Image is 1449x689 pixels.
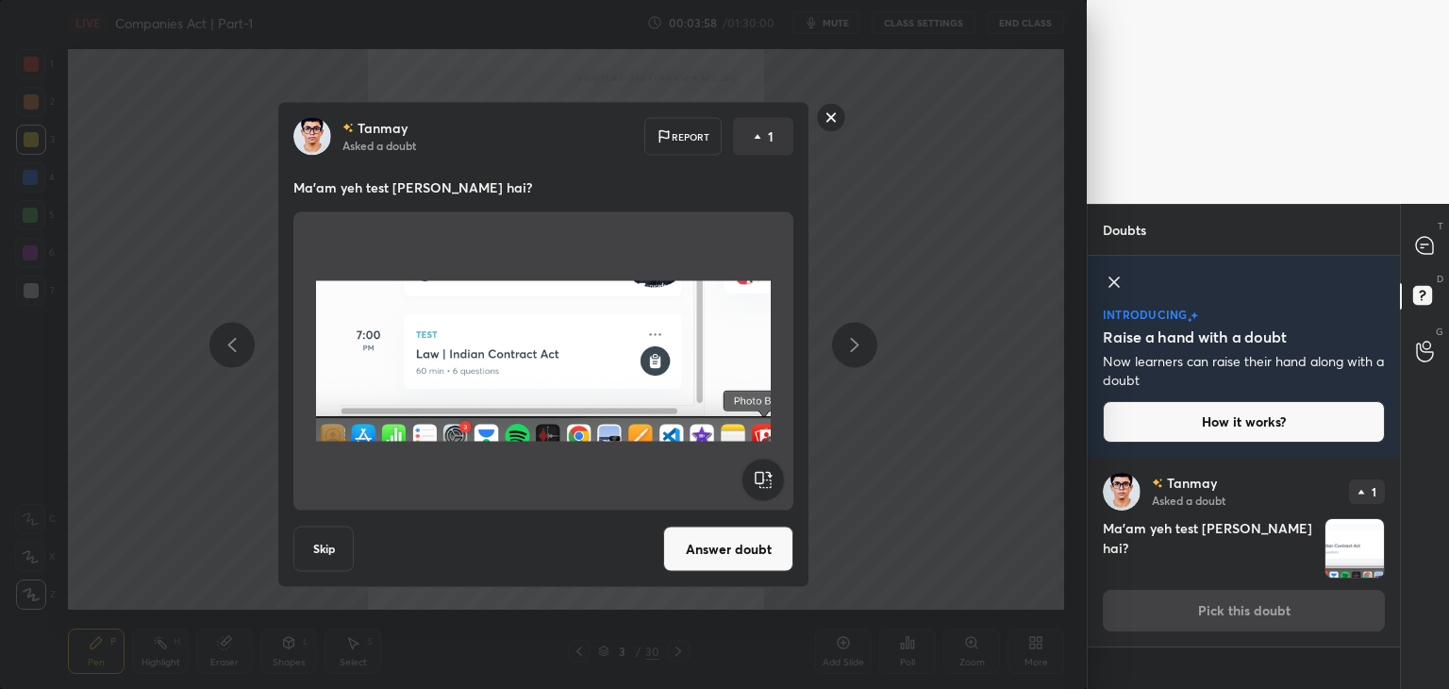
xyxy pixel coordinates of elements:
img: no-rating-badge.077c3623.svg [1152,479,1163,489]
img: no-rating-badge.077c3623.svg [342,123,354,133]
button: Skip [293,527,354,572]
img: 1756708415F21CER.png [1325,519,1384,578]
p: 1 [1372,486,1376,497]
p: Tanmay [1167,476,1217,491]
p: Asked a doubt [342,138,416,153]
p: T [1438,219,1443,233]
p: Asked a doubt [1152,493,1225,508]
p: Ma'am yeh test [PERSON_NAME] hai? [293,178,793,197]
button: Answer doubt [663,527,793,572]
img: large-star.026637fe.svg [1191,311,1198,320]
p: Doubts [1088,205,1161,255]
img: 14a880d005364e629a651db6cd6ebca9.jpg [1103,473,1141,511]
img: small-star.76a44327.svg [1188,317,1192,323]
p: 1 [768,127,774,146]
div: grid [1088,458,1400,689]
p: introducing [1103,309,1188,320]
img: 1756708415F21CER.png [316,220,771,503]
p: Now learners can raise their hand along with a doubt [1103,352,1385,390]
p: Tanmay [358,121,408,136]
p: G [1436,325,1443,339]
h4: Ma'am yeh test [PERSON_NAME] hai? [1103,518,1317,579]
div: Report [644,118,722,156]
img: 14a880d005364e629a651db6cd6ebca9.jpg [293,118,331,156]
p: D [1437,272,1443,286]
h5: Raise a hand with a doubt [1103,326,1287,348]
button: How it works? [1103,401,1385,443]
